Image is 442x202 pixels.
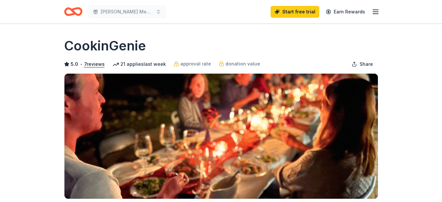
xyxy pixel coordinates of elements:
[64,37,146,55] h1: CookinGenie
[88,5,166,18] button: [PERSON_NAME] Memorial Golf Outing & Tricky Tray
[101,8,153,16] span: [PERSON_NAME] Memorial Golf Outing & Tricky Tray
[322,6,369,18] a: Earn Rewards
[225,60,260,68] span: donation value
[64,4,82,19] a: Home
[346,58,378,71] button: Share
[360,60,373,68] span: Share
[84,60,105,68] button: 7reviews
[174,60,211,68] a: approval rate
[64,74,378,199] img: Image for CookinGenie
[80,62,82,67] span: •
[271,6,319,18] a: Start free trial
[219,60,260,68] a: donation value
[113,60,166,68] div: 21 applies last week
[71,60,78,68] span: 5.0
[180,60,211,68] span: approval rate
